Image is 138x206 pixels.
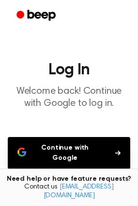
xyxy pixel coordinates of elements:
[8,137,130,169] button: Continue with Google
[6,183,132,200] span: Contact us
[8,62,130,78] h1: Log In
[44,184,114,199] a: [EMAIL_ADDRESS][DOMAIN_NAME]
[8,86,130,110] p: Welcome back! Continue with Google to log in.
[10,6,64,25] a: Beep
